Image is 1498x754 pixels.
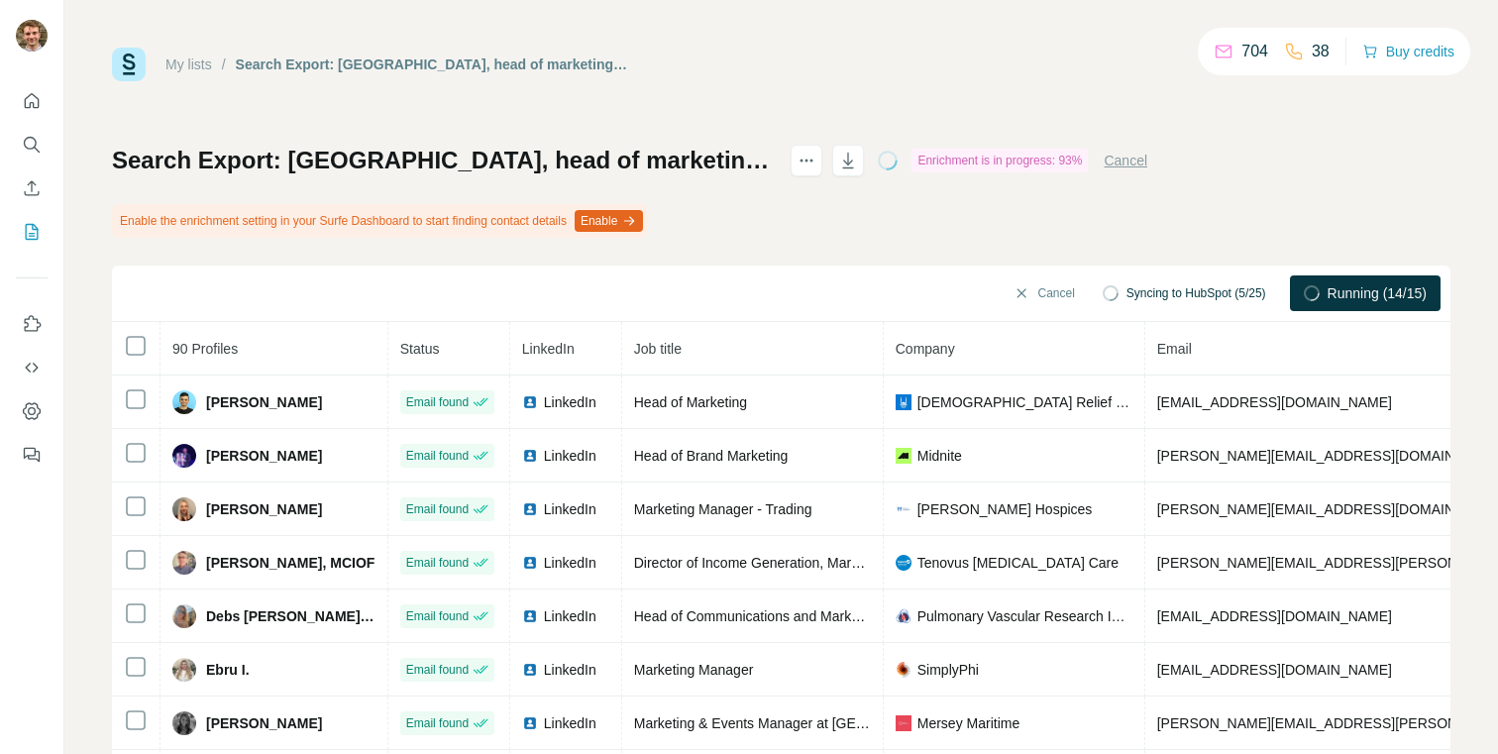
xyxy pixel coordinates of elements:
span: Pulmonary Vascular Research Institute PVRI [917,606,1132,626]
span: [EMAIL_ADDRESS][DOMAIN_NAME] [1157,394,1392,410]
span: Head of Marketing [634,394,747,410]
img: Avatar [172,658,196,682]
span: Tenovus [MEDICAL_DATA] Care [917,553,1119,573]
span: Email found [406,714,469,732]
span: Email [1157,341,1192,357]
p: 704 [1241,40,1268,63]
button: Feedback [16,437,48,473]
span: LinkedIn [544,606,596,626]
button: My lists [16,214,48,250]
span: Company [896,341,955,357]
span: Director of Income Generation, Marketing and Communication [634,555,1016,571]
h1: Search Export: [GEOGRAPHIC_DATA], head of marketing, cmo, chief marketing officer, marketing mana... [112,145,773,176]
button: Enrich CSV [16,170,48,206]
span: Status [400,341,440,357]
span: Midnite [917,446,962,466]
span: LinkedIn [544,660,596,680]
img: company-logo [896,448,911,464]
img: LinkedIn logo [522,555,538,571]
span: LinkedIn [522,341,575,357]
img: LinkedIn logo [522,448,538,464]
span: Email found [406,554,469,572]
img: company-logo [896,501,911,517]
span: [PERSON_NAME] [206,446,322,466]
span: Email found [406,500,469,518]
button: Buy credits [1362,38,1454,65]
button: Enable [575,210,643,232]
button: Dashboard [16,393,48,429]
span: 90 Profiles [172,341,238,357]
span: Head of Communications and Marketing [634,608,882,624]
div: Enrichment is in progress: 93% [911,149,1088,172]
img: Avatar [172,551,196,575]
button: Use Surfe API [16,350,48,385]
img: LinkedIn logo [522,394,538,410]
span: LinkedIn [544,553,596,573]
span: LinkedIn [544,713,596,733]
span: Running (14/15) [1328,283,1427,303]
span: [PERSON_NAME] [206,392,322,412]
span: Head of Brand Marketing [634,448,789,464]
img: Avatar [172,711,196,735]
span: Marketing & Events Manager at [GEOGRAPHIC_DATA] [634,715,977,731]
img: company-logo [896,608,911,624]
button: Use Surfe on LinkedIn [16,306,48,342]
button: Quick start [16,83,48,119]
span: Email found [406,607,469,625]
img: Surfe Logo [112,48,146,81]
a: My lists [165,56,212,72]
button: Cancel [1000,275,1088,311]
img: company-logo [896,662,911,678]
span: [DEMOGRAPHIC_DATA] Relief [GEOGRAPHIC_DATA] [917,392,1132,412]
div: Enable the enrichment setting in your Surfe Dashboard to start finding contact details [112,204,647,238]
span: Email found [406,447,469,465]
img: company-logo [896,555,911,571]
img: Avatar [172,390,196,414]
img: LinkedIn logo [522,501,538,517]
span: Marketing Manager - Trading [634,501,812,517]
button: Search [16,127,48,162]
img: company-logo [896,394,911,410]
img: company-logo [896,715,911,731]
span: Email found [406,661,469,679]
img: LinkedIn logo [522,662,538,678]
span: LinkedIn [544,392,596,412]
img: Avatar [172,604,196,628]
button: Cancel [1104,151,1147,170]
img: Avatar [172,497,196,521]
span: SimplyPhi [917,660,979,680]
span: Mersey Maritime [917,713,1019,733]
span: Ebru I. [206,660,250,680]
button: actions [791,145,822,176]
span: [PERSON_NAME] [206,713,322,733]
span: [EMAIL_ADDRESS][DOMAIN_NAME] [1157,608,1392,624]
span: LinkedIn [544,499,596,519]
span: Job title [634,341,682,357]
span: Debs [PERSON_NAME] ACIM [206,606,375,626]
span: [PERSON_NAME] Hospices [917,499,1093,519]
div: Search Export: [GEOGRAPHIC_DATA], head of marketing, cmo, chief marketing officer, marketing mana... [236,54,629,74]
img: Avatar [172,444,196,468]
span: Email found [406,393,469,411]
span: [PERSON_NAME], MCIOF [206,553,374,573]
span: LinkedIn [544,446,596,466]
img: Avatar [16,20,48,52]
li: / [222,54,226,74]
span: [EMAIL_ADDRESS][DOMAIN_NAME] [1157,662,1392,678]
span: Marketing Manager [634,662,754,678]
img: LinkedIn logo [522,715,538,731]
span: [PERSON_NAME] [206,499,322,519]
img: LinkedIn logo [522,608,538,624]
p: 38 [1312,40,1330,63]
span: Syncing to HubSpot (5/25) [1126,284,1266,302]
